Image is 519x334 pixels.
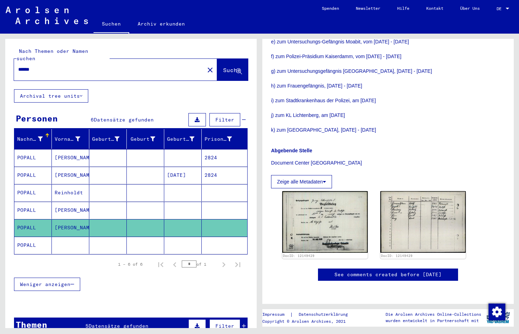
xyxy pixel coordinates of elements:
[489,304,505,320] img: Zustimmung ändern
[14,184,52,201] mat-cell: POPALL
[130,135,155,143] div: Geburt‏
[52,167,89,184] mat-cell: [PERSON_NAME]
[16,48,88,62] mat-label: Nach Themen oder Namen suchen
[202,167,247,184] mat-cell: 2824
[92,133,128,145] div: Geburtsname
[262,311,356,318] div: |
[223,67,241,74] span: Suche
[202,129,247,149] mat-header-cell: Prisoner #
[293,311,356,318] a: Datenschutzerklärung
[16,318,47,331] div: Themen
[52,129,89,149] mat-header-cell: Vorname
[164,167,202,184] mat-cell: [DATE]
[14,129,52,149] mat-header-cell: Nachname
[89,323,148,329] span: Datensätze gefunden
[209,113,240,126] button: Filter
[282,191,368,253] img: 001.jpg
[14,149,52,166] mat-cell: POPALL
[14,89,88,103] button: Archival tree units
[334,271,442,278] a: See comments created before [DATE]
[91,117,94,123] span: 6
[16,112,58,125] div: Personen
[167,135,194,143] div: Geburtsdatum
[497,6,504,11] span: DE
[94,15,129,34] a: Suchen
[215,117,234,123] span: Filter
[85,323,89,329] span: 5
[92,135,119,143] div: Geburtsname
[167,133,203,145] div: Geburtsdatum
[271,175,332,188] button: Zeige alle Metadaten
[94,117,154,123] span: Datensätze gefunden
[154,257,168,271] button: First page
[52,219,89,236] mat-cell: [PERSON_NAME]
[386,311,481,318] p: Die Arolsen Archives Online-Collections
[206,66,214,74] mat-icon: close
[6,7,88,24] img: Arolsen_neg.svg
[203,63,217,77] button: Clear
[271,148,312,153] b: Abgebende Stelle
[215,323,234,329] span: Filter
[17,133,51,145] div: Nachname
[129,15,193,32] a: Archiv erkunden
[205,135,232,143] div: Prisoner #
[205,133,241,145] div: Prisoner #
[262,318,356,325] p: Copyright © Arolsen Archives, 2021
[14,202,52,219] mat-cell: POPALL
[52,202,89,219] mat-cell: [PERSON_NAME]
[182,261,217,267] div: of 1
[381,254,413,258] a: DocID: 12149429
[217,257,231,271] button: Next page
[386,318,481,324] p: wurden entwickelt in Partnerschaft mit
[14,237,52,254] mat-cell: POPALL
[231,257,245,271] button: Last page
[168,257,182,271] button: Previous page
[17,135,43,143] div: Nachname
[209,319,240,333] button: Filter
[217,59,248,81] button: Suche
[89,129,127,149] mat-header-cell: Geburtsname
[118,261,143,267] div: 1 – 6 of 6
[262,311,290,318] a: Impressum
[14,167,52,184] mat-cell: POPALL
[55,133,89,145] div: Vorname
[14,219,52,236] mat-cell: POPALL
[130,133,164,145] div: Geburt‏
[283,254,314,258] a: DocID: 12149429
[202,149,247,166] mat-cell: 2824
[14,278,80,291] button: Weniger anzeigen
[271,159,505,167] p: Document Center [GEOGRAPHIC_DATA]
[380,191,466,253] img: 002.jpg
[164,129,202,149] mat-header-cell: Geburtsdatum
[55,135,80,143] div: Vorname
[127,129,164,149] mat-header-cell: Geburt‏
[52,149,89,166] mat-cell: [PERSON_NAME]
[52,184,89,201] mat-cell: Reinholdt
[485,309,511,326] img: yv_logo.png
[20,281,70,287] span: Weniger anzeigen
